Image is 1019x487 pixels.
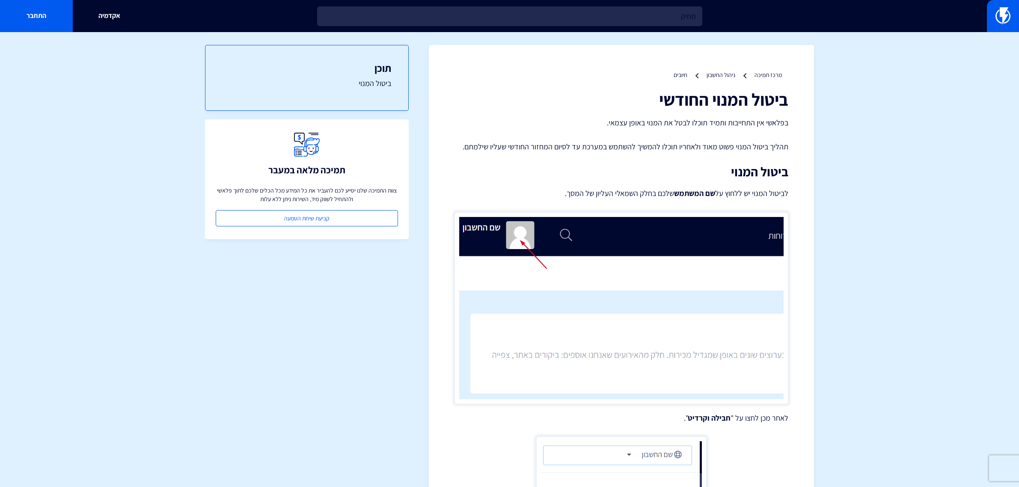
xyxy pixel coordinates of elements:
p: בפלאשי אין התחייבות ותמיד תוכלו לבטל את המנוי באופן עצמאי. [455,117,788,128]
a: ניהול החשבון [707,71,735,79]
h3: תמיכה מלאה במעבר [268,165,345,175]
h3: תוכן [223,62,391,74]
p: לאחר מכן לחצו על " ". [455,413,788,424]
a: ביטול המנוי [223,78,391,89]
strong: חבילה וקרדיט [688,413,731,423]
h2: ביטול המנוי [455,165,788,179]
input: חיפוש מהיר... [317,6,702,26]
a: מרכז תמיכה [755,71,782,79]
h1: ביטול המנוי החודשי [455,90,788,109]
p: לביטול המנוי יש ללחוץ על שלכם בחלק השמאלי העליון של המסך. [455,187,788,199]
p: תהליך ביטול המנוי פשוט מאוד ולאחריו תוכלו להמשיך להשתמש במערכת עד לסיום המחזור החודשי שעליו שילמתם. [455,141,788,152]
p: צוות התמיכה שלנו יסייע לכם להעביר את כל המידע מכל הכלים שלכם לתוך פלאשי ולהתחיל לשווק מיד, השירות... [216,186,398,203]
strong: שם המשתמש [674,188,715,198]
a: קביעת שיחת הטמעה [216,210,398,226]
a: חיובים [674,71,687,79]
